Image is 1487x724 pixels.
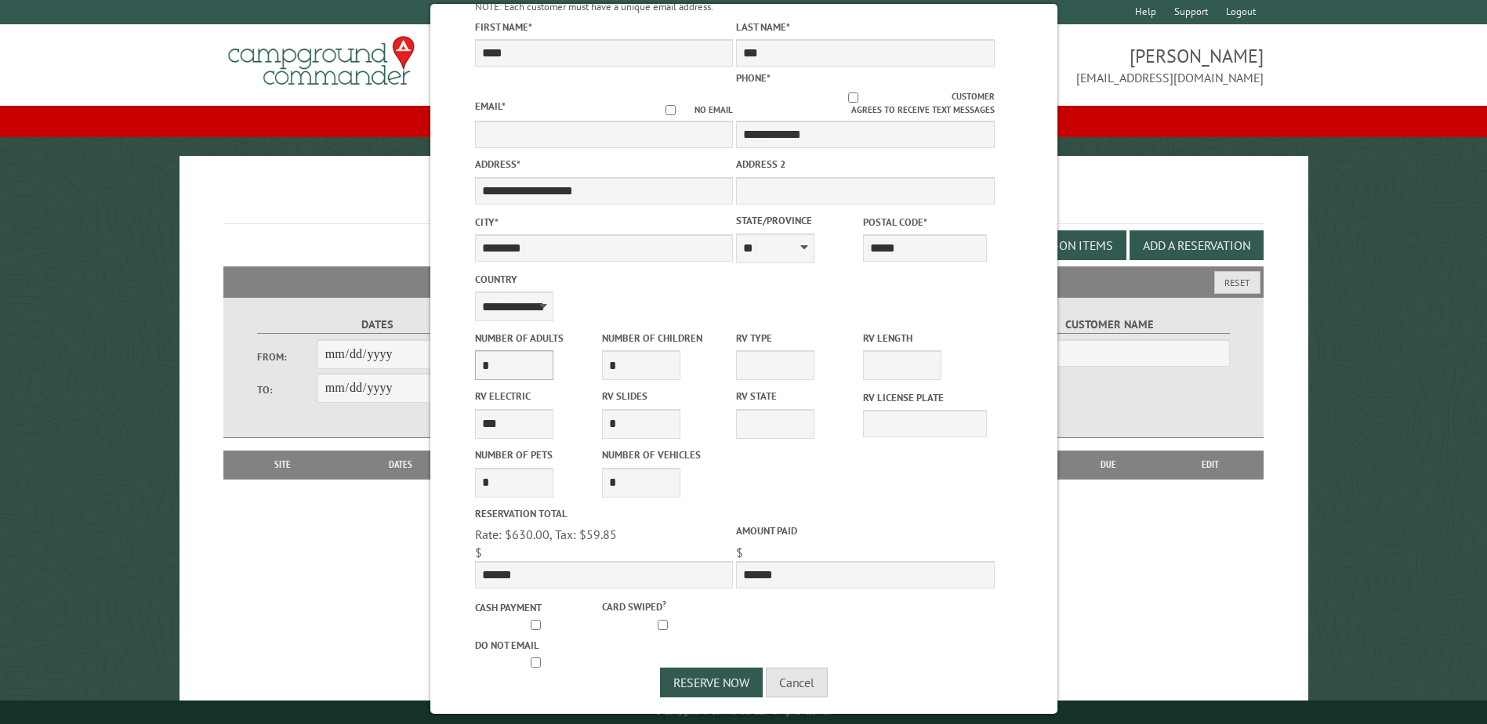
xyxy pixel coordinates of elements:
[257,382,317,397] label: To:
[1158,451,1264,479] th: Edit
[755,92,952,103] input: Customer agrees to receive text messages
[474,638,598,653] label: Do not email
[231,451,333,479] th: Site
[736,389,860,404] label: RV State
[474,100,505,113] label: Email
[257,316,496,334] label: Dates
[223,181,1263,224] h1: Reservations
[863,390,987,405] label: RV License Plate
[736,20,994,34] label: Last Name
[655,707,832,717] small: © Campground Commander LLC. All rights reserved.
[766,668,828,697] button: Cancel
[474,545,481,560] span: $
[334,451,468,479] th: Dates
[474,527,616,542] span: Rate: $630.00, Tax: $59.85
[992,230,1126,260] button: Edit Add-on Items
[257,349,317,364] label: From:
[736,545,743,560] span: $
[736,90,994,117] label: Customer agrees to receive text messages
[1214,271,1260,294] button: Reset
[474,506,732,521] label: Reservation Total
[736,157,994,172] label: Address 2
[863,215,987,230] label: Postal Code
[223,31,419,92] img: Campground Commander
[736,213,860,228] label: State/Province
[647,103,733,117] label: No email
[1130,230,1264,260] button: Add a Reservation
[647,105,695,115] input: No email
[474,215,732,230] label: City
[474,447,598,462] label: Number of Pets
[474,272,732,287] label: Country
[474,389,598,404] label: RV Electric
[660,668,763,697] button: Reserve Now
[474,600,598,615] label: Cash payment
[474,20,732,34] label: First Name
[601,389,725,404] label: RV Slides
[863,331,987,346] label: RV Length
[601,597,725,614] label: Card swiped
[223,266,1263,296] h2: Filters
[474,331,598,346] label: Number of Adults
[736,71,771,85] label: Phone
[474,157,732,172] label: Address
[601,331,725,346] label: Number of Children
[601,447,725,462] label: Number of Vehicles
[662,598,666,609] a: ?
[736,523,994,538] label: Amount paid
[1059,451,1158,479] th: Due
[990,316,1229,334] label: Customer Name
[736,331,860,346] label: RV Type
